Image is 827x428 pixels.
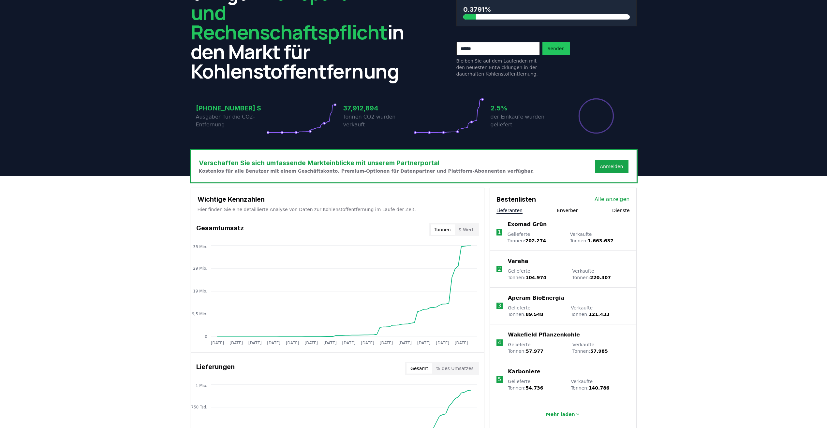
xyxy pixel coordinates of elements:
[417,341,430,345] tspan: [DATE]
[342,341,355,345] tspan: [DATE]
[526,312,543,317] span: 89.548
[571,378,629,391] p: Verkaufte Tonnen:
[589,385,610,391] span: 140.786
[199,168,534,174] p: Kostenlos für alle Benutzer mit einem Geschäftskonto. Premium-Optionen für Datenpartner und Platt...
[525,275,546,280] span: 104.974
[343,103,414,113] h3: 37,912,894
[508,305,564,318] p: Gelieferte Tonnen:
[508,368,540,376] a: Karboniere
[491,103,561,113] h3: 2.5%
[572,341,629,354] p: Verkaufte Tonnen:
[193,266,207,271] tspan: 29 Mio.
[508,378,564,391] p: Gelieferte Tonnen:
[572,268,630,281] p: Verkaufte Tonnen:
[205,335,207,339] tspan: 0
[343,113,414,129] p: Tonnen CO2 wurden verkauft
[589,312,610,317] span: 121.433
[600,163,623,170] a: Anmelden
[557,207,578,214] button: Erwerber
[193,245,207,249] tspan: 38 Mio.
[578,98,614,134] div: Prozentsatz der gelieferten Verkäufe
[498,265,501,273] p: 2
[432,363,478,374] button: % des Umsatzes
[198,206,478,213] p: Hier finden Sie eine detaillierte Analyse von Daten zur Kohlenstoffentfernung im Laufe der Zeit.
[541,408,585,421] button: Mehr laden
[195,383,207,388] tspan: 1 Mio.
[196,113,266,129] p: Ausgaben für die CO2-Entfernung
[498,228,501,236] p: 1
[286,341,299,345] tspan: [DATE]
[508,257,528,265] a: Varaha
[463,5,630,14] h3: 0.3791%
[436,341,449,345] tspan: [DATE]
[454,341,468,345] tspan: [DATE]
[398,341,412,345] tspan: [DATE]
[323,341,337,345] tspan: [DATE]
[406,363,432,374] button: Gesamt
[361,341,374,345] tspan: [DATE]
[570,231,629,244] p: Verkaufte Tonnen:
[196,362,235,375] h3: Lieferungen
[526,385,543,391] span: 54.736
[267,341,280,345] tspan: [DATE]
[612,207,630,214] button: Dienste
[508,294,564,302] a: Aperam BioEnergia
[542,42,570,55] button: Senden
[595,160,628,173] button: Anmelden
[431,224,455,235] button: Tonnen
[196,103,266,113] h3: [PHONE_NUMBER] $
[496,194,536,204] h3: Bestenlisten
[590,275,611,280] span: 220.307
[379,341,393,345] tspan: [DATE]
[508,341,566,354] p: Gelieferte Tonnen:
[590,349,608,354] span: 57.985
[525,238,546,243] span: 202.274
[455,224,478,235] button: $ Wert
[456,58,540,77] p: Bleiben Sie auf dem Laufenden mit den neuesten Entwicklungen in der dauerhaften Kohlenstoffentfer...
[211,341,224,345] tspan: [DATE]
[498,302,501,310] p: 3
[508,221,547,228] a: Exomad Grün
[198,194,478,204] h3: Wichtige Kennzahlen
[496,207,523,214] button: Lieferanten
[193,289,207,293] tspan: 19 Mio.
[508,231,564,244] p: Gelieferte Tonnen:
[491,113,561,129] p: der Einkäufe wurden geliefert
[196,223,244,236] h3: Gesamtumsatz
[595,195,630,203] a: Alle anzeigen
[498,376,501,383] p: 5
[304,341,318,345] tspan: [DATE]
[571,305,629,318] p: Verkaufte Tonnen:
[508,331,580,339] a: Wakefield Pflanzenkohle
[191,405,207,409] tspan: 750 Tsd.
[498,339,501,347] p: 4
[192,312,207,316] tspan: 9,5 Mio.
[546,411,575,418] p: Mehr laden
[526,349,543,354] span: 57.977
[199,158,534,168] h3: Verschaffen Sie sich umfassende Markteinblicke mit unserem Partnerportal
[229,341,243,345] tspan: [DATE]
[508,268,566,281] p: Gelieferte Tonnen:
[248,341,261,345] tspan: [DATE]
[588,238,613,243] span: 1.663.637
